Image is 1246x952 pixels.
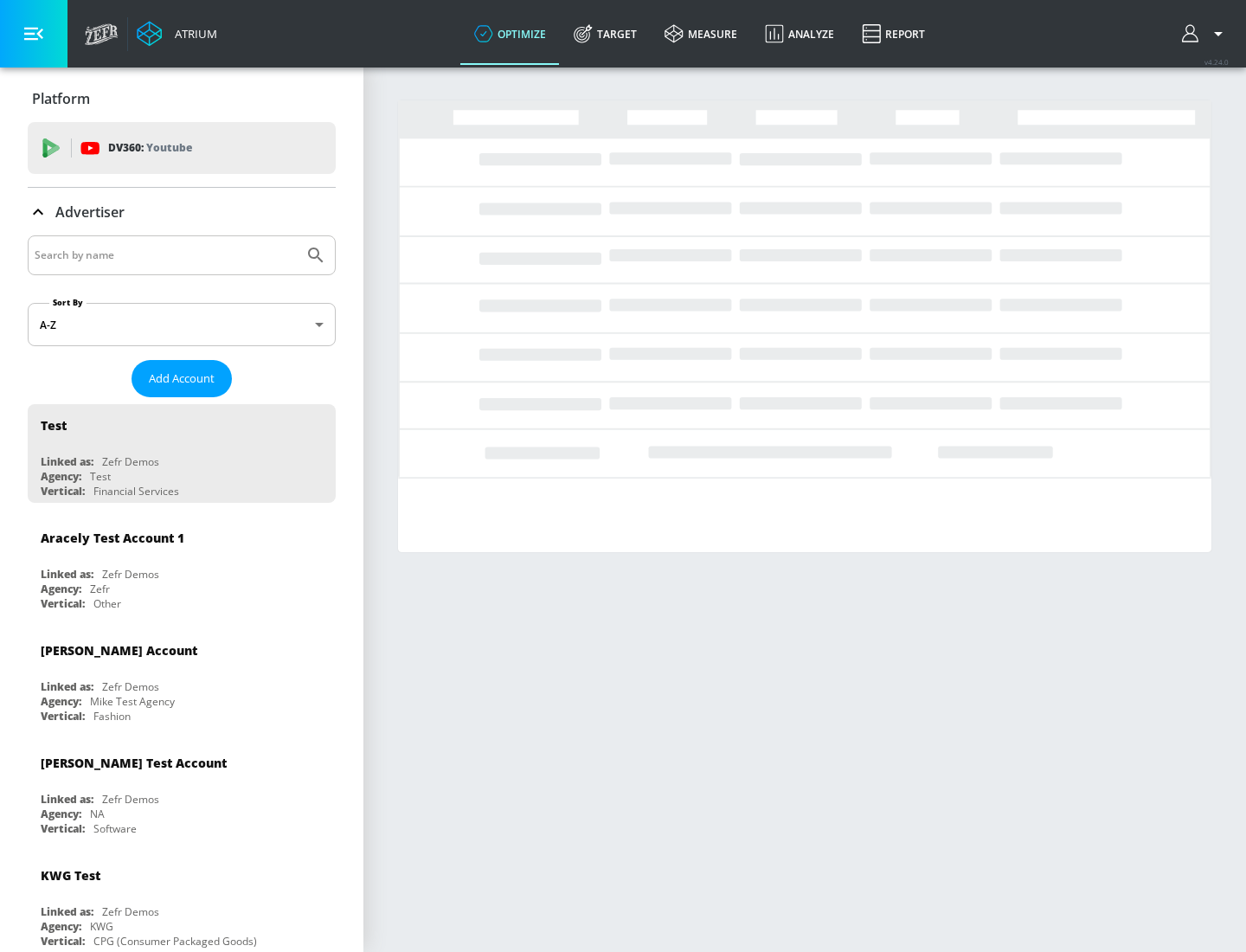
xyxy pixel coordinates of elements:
div: TestLinked as:Zefr DemosAgency:TestVertical:Financial Services [28,404,336,503]
button: Add Account [132,360,232,397]
div: Linked as: [41,904,93,919]
div: Zefr Demos [102,679,159,694]
div: Agency: [41,919,81,934]
div: Agency: [41,694,81,709]
div: Fashion [93,709,131,724]
div: [PERSON_NAME] Test AccountLinked as:Zefr DemosAgency:NAVertical:Software [28,742,336,840]
div: Zefr Demos [102,792,159,807]
div: NA [90,807,105,821]
div: Agency: [41,469,81,484]
div: Mike Test Agency [90,694,175,709]
label: Sort By [49,297,87,308]
span: v 4.24.0 [1204,57,1229,67]
p: Advertiser [55,203,125,222]
div: [PERSON_NAME] Test Account [41,755,227,771]
div: Linked as: [41,679,93,694]
a: measure [651,3,751,65]
div: Test [90,469,111,484]
div: Advertiser [28,188,336,236]
div: Linked as: [41,792,93,807]
a: Atrium [137,21,217,47]
div: Platform [28,74,336,123]
div: Software [93,821,137,836]
div: Atrium [168,26,217,42]
div: Agency: [41,807,81,821]
div: Aracely Test Account 1Linked as:Zefr DemosAgency:ZefrVertical:Other [28,517,336,615]
div: Other [93,596,121,611]
div: Vertical: [41,709,85,724]
div: Zefr Demos [102,904,159,919]
div: Zefr Demos [102,454,159,469]
div: Linked as: [41,567,93,582]
div: Zefr [90,582,110,596]
div: Vertical: [41,596,85,611]
p: Youtube [146,138,192,157]
div: CPG (Consumer Packaged Goods) [93,934,257,949]
span: Add Account [149,369,215,389]
div: Financial Services [93,484,179,499]
div: Aracely Test Account 1 [41,530,184,546]
div: Linked as: [41,454,93,469]
input: Search by name [35,244,297,267]
div: [PERSON_NAME] AccountLinked as:Zefr DemosAgency:Mike Test AgencyVertical:Fashion [28,629,336,728]
div: Test [41,417,67,434]
a: Report [848,3,939,65]
a: optimize [460,3,560,65]
div: DV360: Youtube [28,122,336,174]
div: Vertical: [41,484,85,499]
p: Platform [32,89,90,108]
div: Agency: [41,582,81,596]
div: A-Z [28,303,336,346]
div: KWG [90,919,113,934]
div: KWG Test [41,867,100,884]
p: DV360: [108,138,192,158]
div: Zefr Demos [102,567,159,582]
div: [PERSON_NAME] Account [41,642,197,659]
div: Vertical: [41,934,85,949]
a: Analyze [751,3,848,65]
a: Target [560,3,651,65]
div: Vertical: [41,821,85,836]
